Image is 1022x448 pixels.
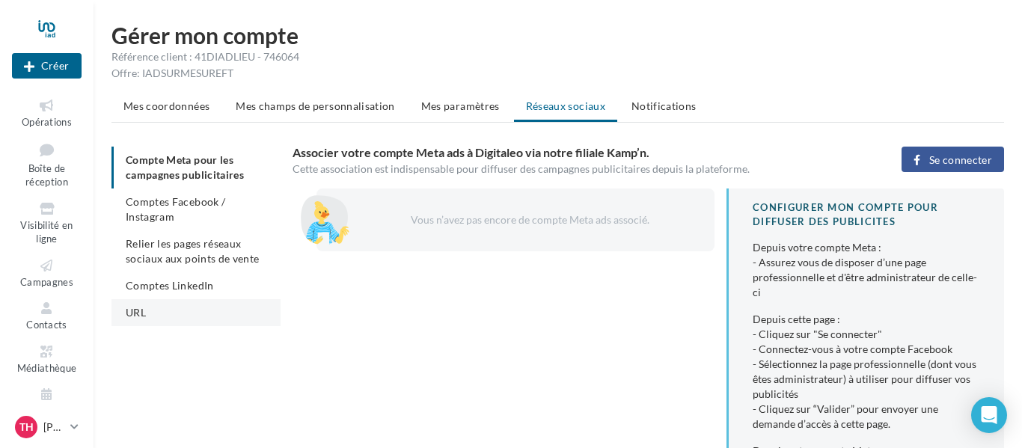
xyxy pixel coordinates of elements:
[293,162,860,177] div: Cette association est indispensable pour diffuser des campagnes publicitaires depuis la plateforme.
[126,306,146,319] span: URL
[12,53,82,79] div: Nouvelle campagne
[19,420,34,435] span: TH
[753,312,980,432] div: Depuis cette page : - Cliquez sur "Se connecter" - Connectez-vous à votre compte Facebook - Sélec...
[126,237,259,265] span: Relier les pages réseaux sociaux aux points de vente
[12,340,82,377] a: Médiathèque
[12,254,82,291] a: Campagnes
[20,276,73,288] span: Campagnes
[12,53,82,79] button: Créer
[929,154,992,166] span: Se connecter
[753,240,980,300] div: Depuis votre compte Meta : - Assurez vous de disposer d’une page professionnelle et d'être admini...
[421,99,500,112] span: Mes paramètres
[20,219,73,245] span: Visibilité en ligne
[111,24,1004,46] h1: Gérer mon compte
[293,147,860,159] h3: Associer votre compte Meta ads à Digitaleo via notre filiale Kamp’n.
[22,116,72,128] span: Opérations
[123,99,209,112] span: Mes coordonnées
[12,197,82,248] a: Visibilité en ligne
[111,66,1004,81] div: Offre: IADSURMESUREFT
[12,383,82,420] a: Calendrier
[111,49,1004,64] div: Référence client : 41DIADLIEU - 746064
[971,397,1007,433] div: Open Intercom Messenger
[12,297,82,334] a: Contacts
[753,200,980,228] div: CONFIGURER MON COMPTE POUR DIFFUSER DES PUBLICITES
[12,413,82,441] a: TH [PERSON_NAME]
[126,195,225,223] span: Comptes Facebook / Instagram
[17,362,77,374] span: Médiathèque
[631,99,697,112] span: Notifications
[364,212,691,227] div: Vous n’avez pas encore de compte Meta ads associé.
[43,420,64,435] p: [PERSON_NAME]
[902,147,1004,172] button: Se connecter
[126,279,214,292] span: Comptes LinkedIn
[12,94,82,131] a: Opérations
[26,319,67,331] span: Contacts
[236,99,395,112] span: Mes champs de personnalisation
[25,162,68,188] span: Boîte de réception
[12,137,82,191] a: Boîte de réception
